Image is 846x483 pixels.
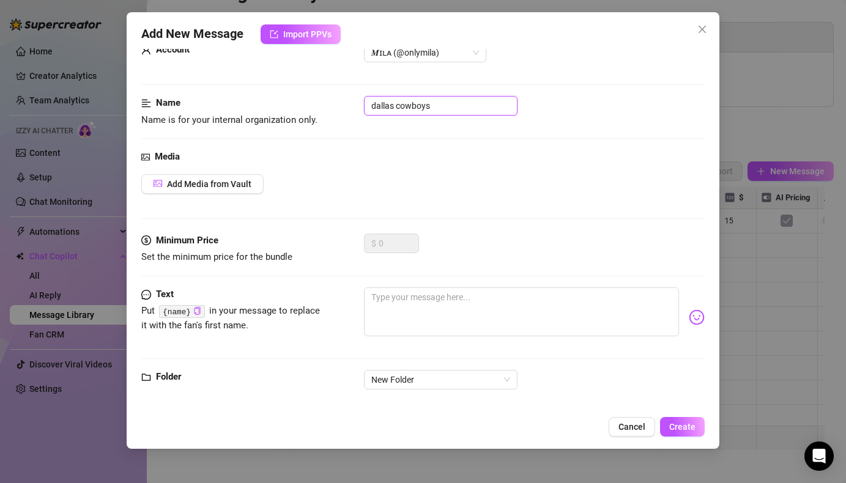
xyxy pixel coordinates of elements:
strong: Name [156,97,180,108]
strong: Minimum Price [156,235,218,246]
span: Put in your message to replace it with the fan's first name. [141,305,320,331]
span: Close [692,24,712,34]
button: Click to Copy [193,306,201,315]
input: Enter a name [364,96,518,116]
span: import [270,30,278,39]
code: {name} [159,305,205,318]
span: Add New Message [141,24,243,44]
span: Cancel [618,422,645,432]
span: user [141,43,151,57]
span: copy [193,307,201,315]
span: picture [141,150,150,164]
strong: Media [155,151,180,162]
span: 𝑴ɪʟᴀ (@onlymila) [371,43,479,62]
span: align-left [141,96,151,111]
button: Import PPVs [261,24,341,44]
span: Name is for your internal organization only. [141,114,317,125]
span: dollar [141,234,151,248]
span: Set the minimum price for the bundle [141,251,292,262]
button: Create [660,417,705,437]
strong: Text [156,289,174,300]
span: folder [141,370,151,385]
button: Add Media from Vault [141,174,264,194]
button: Cancel [609,417,655,437]
span: Create [669,422,696,432]
div: Open Intercom Messenger [804,441,834,471]
span: picture [154,179,162,188]
span: New Folder [371,371,510,389]
span: Add Media from Vault [167,179,251,189]
span: message [141,287,151,302]
span: Import PPVs [283,29,332,39]
span: close [697,24,707,34]
strong: Account [156,44,190,55]
strong: Folder [156,371,181,382]
img: svg%3e [689,309,705,325]
button: Close [692,20,712,39]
